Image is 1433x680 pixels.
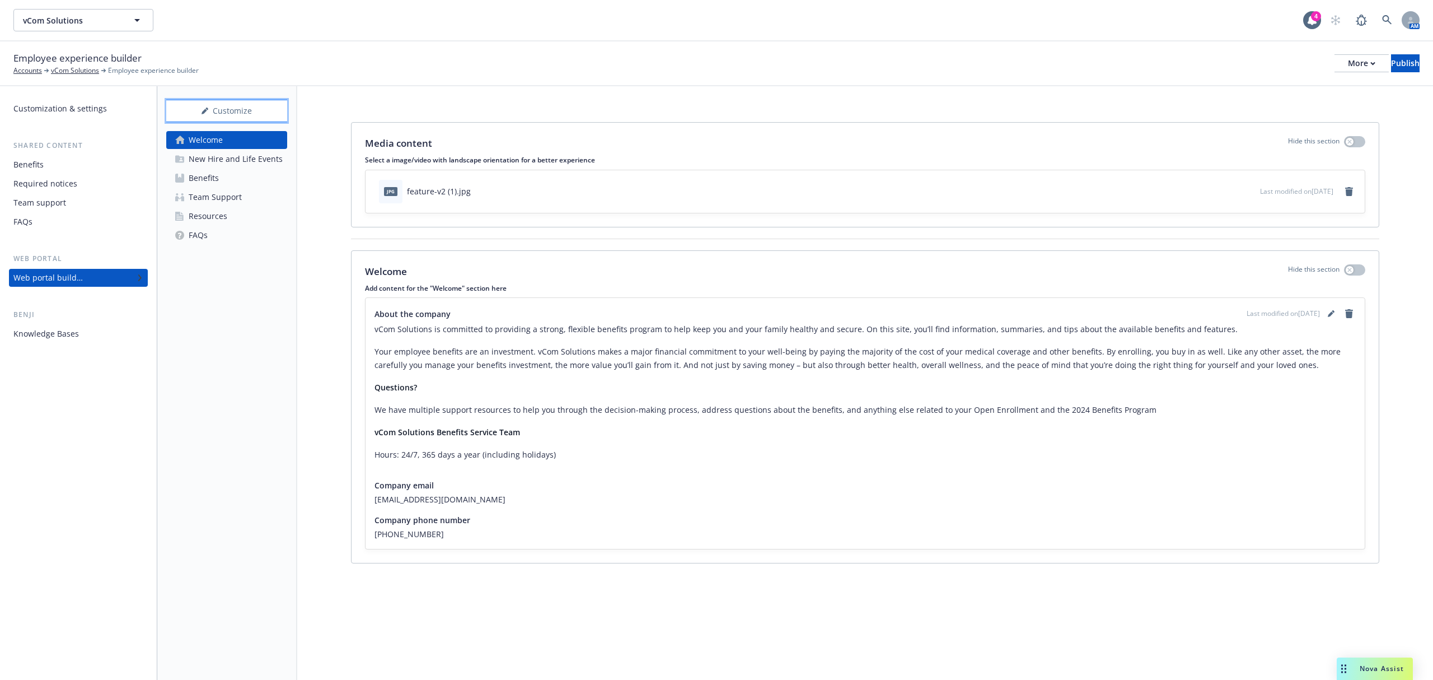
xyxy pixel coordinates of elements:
div: Knowledge Bases [13,325,79,343]
span: vCom Solutions [23,15,120,26]
div: Drag to move [1337,658,1351,680]
a: Web portal builder [9,269,148,287]
p: Add content for the "Welcome" section here [365,283,1365,293]
div: Web portal builder [13,269,83,287]
a: FAQs [166,226,287,244]
button: Nova Assist [1337,658,1413,680]
button: vCom Solutions [13,9,153,31]
a: Welcome [166,131,287,149]
a: Report a Bug [1350,9,1373,31]
div: FAQs [13,213,32,231]
a: vCom Solutions [51,66,99,76]
span: Last modified on [DATE] [1247,309,1320,319]
div: 4 [1311,11,1321,21]
div: Benefits [189,169,219,187]
a: Search [1376,9,1398,31]
p: We have multiple support resources to help you through the decision-making process, address quest... [374,403,1356,417]
button: More [1334,54,1389,72]
div: Publish [1391,55,1420,72]
a: Resources [166,207,287,225]
div: More [1348,55,1375,72]
a: FAQs [9,213,148,231]
div: Team support [13,194,66,212]
a: Benefits [166,169,287,187]
button: download file [1228,185,1237,197]
div: Benji [9,309,148,320]
a: remove [1342,307,1356,320]
button: Customize [166,100,287,122]
span: About the company [374,308,451,320]
div: New Hire and Life Events [189,150,283,168]
span: Company email [374,479,434,491]
button: Publish [1391,54,1420,72]
a: Team Support [166,188,287,206]
a: New Hire and Life Events [166,150,287,168]
div: Team Support [189,188,242,206]
span: Nova Assist [1360,664,1404,673]
p: Hide this section [1288,136,1340,151]
span: Company phone number [374,514,470,526]
a: Customization & settings [9,100,148,118]
strong: Questions? [374,382,417,393]
div: Welcome [189,131,223,149]
p: Media content [365,136,432,151]
p: Hide this section [1288,264,1340,279]
span: Last modified on [DATE] [1260,187,1333,196]
div: Shared content [9,140,148,151]
div: Resources [189,207,227,225]
p: Welcome [365,264,407,279]
p: Select a image/video with landscape orientation for a better experience [365,155,1365,165]
a: Knowledge Bases [9,325,148,343]
span: Employee experience builder [108,66,199,76]
span: Employee experience builder [13,51,142,66]
div: Customization & settings [13,100,107,118]
strong: vCom Solutions Benefits Service Team [374,427,520,437]
a: Team support [9,194,148,212]
span: [EMAIL_ADDRESS][DOMAIN_NAME] [374,493,1356,505]
span: jpg [384,187,397,195]
div: Web portal [9,253,148,264]
p: Hours: 24/7, 365 days a year (including holidays) [374,448,1356,462]
p: vCom Solutions is committed to providing a strong, flexible benefits program to help keep you and... [374,323,1356,336]
a: editPencil [1324,307,1338,320]
a: Start snowing [1324,9,1347,31]
div: Benefits [13,156,44,174]
span: [PHONE_NUMBER] [374,528,1356,540]
div: Required notices [13,175,77,193]
a: Accounts [13,66,42,76]
button: preview file [1245,185,1256,197]
a: Benefits [9,156,148,174]
a: Required notices [9,175,148,193]
div: FAQs [189,226,208,244]
a: remove [1342,185,1356,198]
p: Your employee benefits are an investment. vCom Solutions makes a major financial commitment to yo... [374,345,1356,372]
div: feature-v2 (1).jpg [407,185,471,197]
